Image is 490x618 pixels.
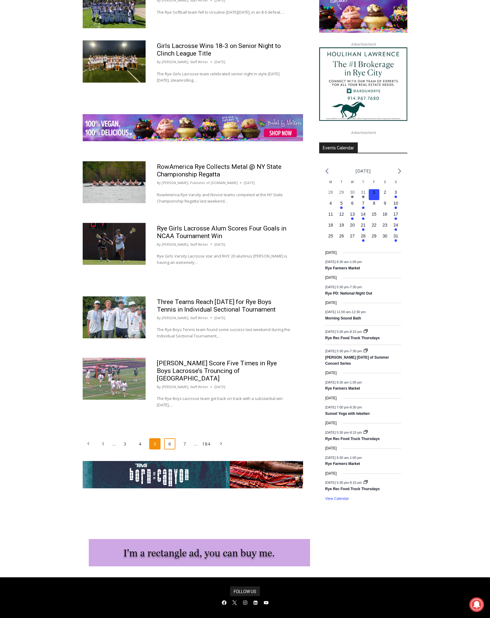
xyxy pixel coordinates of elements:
[372,234,377,238] time: 29
[390,233,401,244] button: 31 Has events
[325,310,351,314] span: [DATE] 11:00 am
[383,223,388,227] time: 23
[390,200,401,211] button: 10 Has events
[325,222,336,233] button: 18
[347,222,358,233] button: 20
[379,189,390,200] button: 2
[83,114,303,142] img: Baked by Melissa
[325,471,337,476] time: [DATE]
[328,190,333,195] time: 28
[373,190,375,195] time: 1
[157,42,281,57] a: Girls Lacrosse Wins 18-3 on Senior Night to Clinch League Title
[347,211,358,222] button: 13 Has events
[362,196,364,198] em: Has events
[201,438,212,450] a: 184
[350,212,355,217] time: 13
[369,211,380,222] button: 15
[325,437,380,442] a: Rye Rec Food Truck Thursdays
[157,298,276,313] a: Three Teams Reach [DATE] for Rye Boys Tennis in Individual Sectional Tournament
[325,250,337,256] time: [DATE]
[393,234,398,238] time: 31
[336,189,347,200] button: 29
[339,223,344,227] time: 19
[351,217,354,220] em: Has events
[347,233,358,244] button: 27
[325,336,380,341] a: Rye Rec Food Truck Thursdays
[384,201,386,206] time: 9
[325,386,360,391] a: Rye Farmers Market
[325,481,363,484] time: -
[340,207,343,209] em: Has events
[154,0,287,59] div: "The first chef I interviewed talked about coming to [GEOGRAPHIC_DATA] from [GEOGRAPHIC_DATA] in ...
[350,430,362,434] span: 8:15 pm
[325,405,362,409] time: -
[194,439,197,449] span: …
[350,234,355,238] time: 27
[83,296,146,338] img: (PHOTO: Rye Boys Tennis' four best doubles players. L to R: Lou Kim-Reuter, Filip Glitterstam, Al...
[325,411,370,416] a: Sunset Yoga with Iekelien
[350,285,362,289] span: 7:30 pm
[251,598,260,607] a: Linkedin
[179,438,191,450] a: 7
[325,291,372,296] a: Rye PD: National Night Out
[325,300,337,306] time: [DATE]
[395,190,397,195] time: 3
[83,223,146,265] img: (PHOTO: RHS '20 and current Florida Gators Women's Lacrosse star Jordan Basso from a game against...
[340,201,343,206] time: 5
[83,358,146,400] img: (PHOTO: The Rye Boys lacrosse team celebrating a goal against Yorktown on Tuesday, May 13.)
[157,315,161,321] span: By
[362,228,364,231] em: Has events
[390,211,401,222] button: 17 Has events
[358,200,369,211] button: 7 Has events
[390,189,401,200] button: 3 Has events
[379,222,390,233] button: 23
[358,189,369,200] button: 31 Has events
[350,260,362,264] span: 1:00 pm
[83,161,146,203] img: (PHOTO: RowAmerica Rye at a recent regatta in April: Cox: Olivia Cabrera, Stroke seat: Isaac Rabi...
[162,60,208,64] a: [PERSON_NAME], Staff Writer
[157,360,277,382] a: [PERSON_NAME] Score Five Times in Rye Boys Lacrosse’s Trouncing of [GEOGRAPHIC_DATA]
[350,223,355,227] time: 20
[240,598,250,607] a: Instagram
[358,233,369,244] button: 28 Has events
[325,430,363,434] time: -
[89,539,310,566] img: I'm a rectangle ad, you can buy me
[244,180,255,186] time: [DATE]
[350,329,362,333] span: 8:15 pm
[325,380,349,384] span: [DATE] 8:30 am
[325,189,336,200] button: 28
[361,190,366,195] time: 31
[395,217,397,220] em: Has events
[325,456,362,459] time: -
[361,212,366,217] time: 14
[347,180,358,189] div: Wednesday
[157,180,161,186] span: By
[361,223,366,227] time: 21
[159,60,282,74] span: Intern @ [DOMAIN_NAME]
[112,439,116,449] span: …
[157,225,286,240] a: Rye Girls Lacrosse Alum Scores Four Goals in NCAA Tournament Win
[230,598,239,607] a: X
[325,180,336,189] div: Monday
[336,200,347,211] button: 5 Has events
[325,481,349,484] span: [DATE] 5:30 pm
[83,40,146,82] img: (PHOTO: The Rye Girls Lacrosse Team after thir 18-3 senior night win on Wednesday, May 14. Contri...
[162,242,208,247] a: [PERSON_NAME], Staff Writer
[358,180,369,189] div: Thursday
[261,598,271,607] a: YouTube
[350,349,362,353] span: 7:30 pm
[347,200,358,211] button: 6
[369,222,380,233] button: 22
[325,168,329,174] a: Previous month
[0,61,61,76] a: Open Tues. - Sun. [PHONE_NUMBER]
[134,438,146,450] a: 4
[358,222,369,233] button: 21 Has events
[157,326,292,339] p: The Rye Boys Tennis team found some success last weekend during the Individual Sectional Tourname...
[162,180,238,185] a: [PERSON_NAME], Publisher of [DOMAIN_NAME]
[395,228,397,231] em: Has events
[157,253,292,266] p: Rye Girls Varsity Lacrosse star and RHS’ 20 alumnus [PERSON_NAME] is having an extremely…
[395,207,397,209] em: Has events
[325,275,337,281] time: [DATE]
